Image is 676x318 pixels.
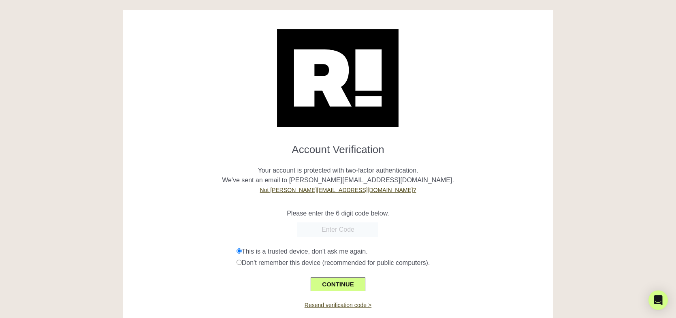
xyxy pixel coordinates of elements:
[277,29,399,127] img: Retention.com
[297,222,378,237] input: Enter Code
[260,187,416,193] a: Not [PERSON_NAME][EMAIL_ADDRESS][DOMAIN_NAME]?
[648,290,668,310] div: Open Intercom Messenger
[129,156,547,195] p: Your account is protected with two-factor authentication. We've sent an email to [PERSON_NAME][EM...
[237,247,547,256] div: This is a trusted device, don't ask me again.
[311,277,365,291] button: CONTINUE
[129,209,547,218] p: Please enter the 6 digit code below.
[129,137,547,156] h1: Account Verification
[237,258,547,268] div: Don't remember this device (recommended for public computers).
[305,302,371,308] a: Resend verification code >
